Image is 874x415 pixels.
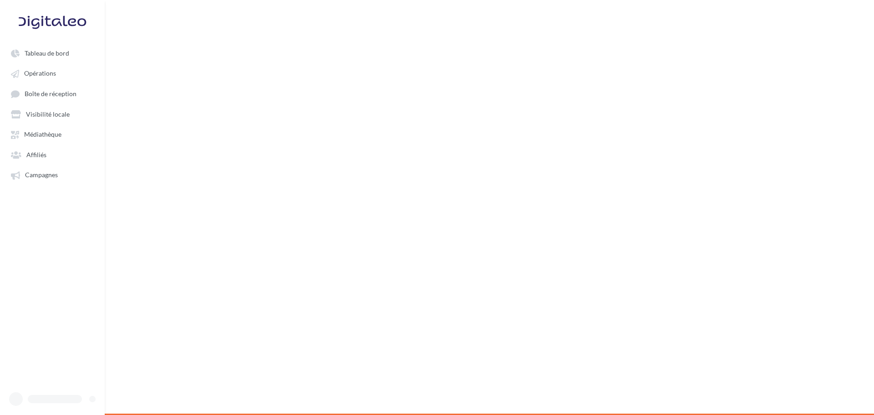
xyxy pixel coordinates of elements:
[5,126,99,142] a: Médiathèque
[26,110,70,118] span: Visibilité locale
[5,45,99,61] a: Tableau de bord
[25,171,58,179] span: Campagnes
[25,90,76,97] span: Boîte de réception
[5,85,99,102] a: Boîte de réception
[5,65,99,81] a: Opérations
[24,70,56,77] span: Opérations
[5,146,99,163] a: Affiliés
[5,106,99,122] a: Visibilité locale
[26,151,46,159] span: Affiliés
[24,131,61,138] span: Médiathèque
[5,166,99,183] a: Campagnes
[25,49,69,57] span: Tableau de bord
